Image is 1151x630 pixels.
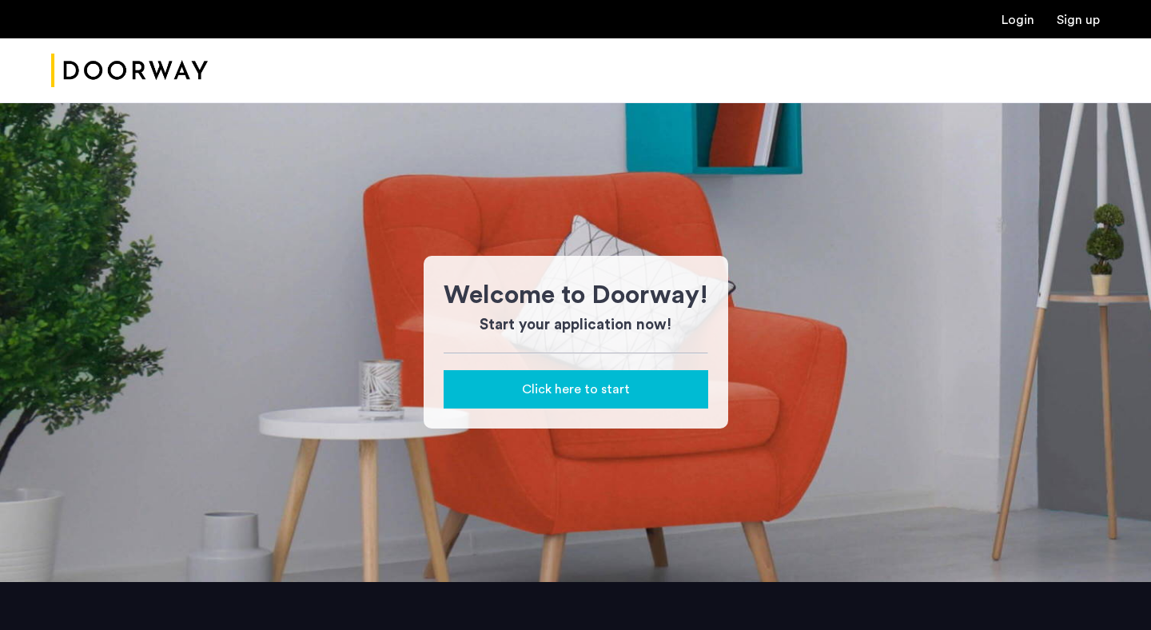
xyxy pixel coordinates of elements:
a: Cazamio Logo [51,41,208,101]
span: Click here to start [522,380,630,399]
button: button [444,370,708,409]
h3: Start your application now! [444,314,708,337]
a: Registration [1057,14,1100,26]
a: Login [1002,14,1034,26]
img: logo [51,41,208,101]
h1: Welcome to Doorway! [444,276,708,314]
